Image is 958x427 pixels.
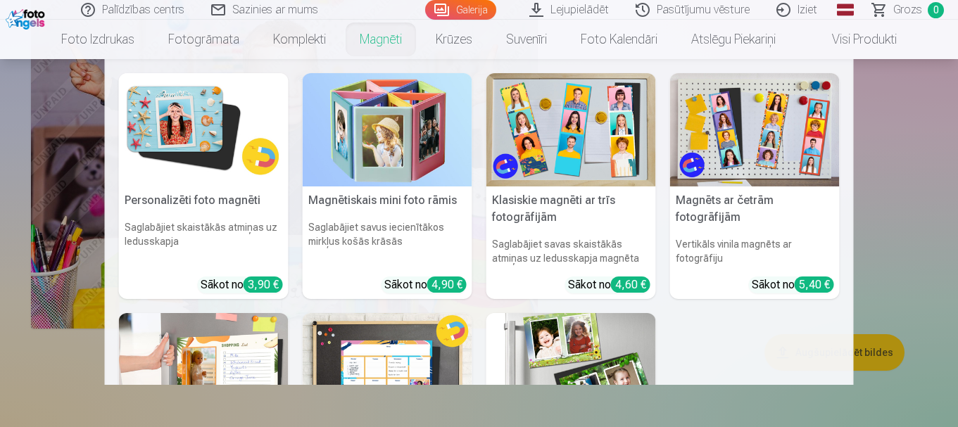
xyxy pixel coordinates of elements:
h5: Magnētiskais mini foto rāmis [303,186,472,215]
img: Magnētiskā dubultā fotogrāfija 6x9 cm [486,313,656,426]
img: Magnētiskās nedēļas piezīmes/grafiki 20x30 cm [303,313,472,426]
a: Magnēts ar četrām fotogrāfijāmMagnēts ar četrām fotogrāfijāmVertikāls vinila magnēts ar fotogrāfi... [670,73,840,299]
a: Personalizēti foto magnētiPersonalizēti foto magnētiSaglabājiet skaistākās atmiņas uz ledusskapja... [119,73,289,299]
h6: Saglabājiet skaistākās atmiņas uz ledusskapja [119,215,289,271]
img: /fa1 [6,6,49,30]
img: Klasiskie magnēti ar trīs fotogrāfijām [486,73,656,186]
span: Grozs [893,1,922,18]
img: Magnēts ar četrām fotogrāfijām [670,73,840,186]
div: 4,60 € [611,276,650,293]
img: Magnētiskais mini foto rāmis [303,73,472,186]
div: Sākot no [568,276,650,293]
div: Sākot no [752,276,834,293]
a: Fotogrāmata [151,20,256,59]
a: Krūzes [419,20,489,59]
img: Personalizēti foto magnēti [119,73,289,186]
a: Magnēti [343,20,419,59]
h6: Saglabājiet savas skaistākās atmiņas uz ledusskapja magnēta [486,231,656,271]
div: Sākot no [201,276,283,293]
a: Klasiskie magnēti ar trīs fotogrāfijāmKlasiskie magnēti ar trīs fotogrāfijāmSaglabājiet savas ska... [486,73,656,299]
a: Foto izdrukas [44,20,151,59]
h6: Vertikāls vinila magnēts ar fotogrāfiju [670,231,840,271]
h6: Saglabājiet savus iecienītākos mirkļus košās krāsās [303,215,472,271]
a: Atslēgu piekariņi [674,20,793,59]
span: 0 [928,2,944,18]
div: 5,40 € [795,276,834,293]
div: Sākot no [384,276,467,293]
h5: Klasiskie magnēti ar trīs fotogrāfijām [486,186,656,231]
a: Magnētiskais mini foto rāmisMagnētiskais mini foto rāmisSaglabājiet savus iecienītākos mirkļus ko... [303,73,472,299]
img: Magnētiskais iepirkumu saraksts [119,313,289,426]
div: 3,90 € [244,276,283,293]
a: Komplekti [256,20,343,59]
h5: Magnēts ar četrām fotogrāfijām [670,186,840,231]
a: Foto kalendāri [564,20,674,59]
a: Visi produkti [793,20,914,59]
div: 4,90 € [427,276,467,293]
h5: Personalizēti foto magnēti [119,186,289,215]
a: Suvenīri [489,20,564,59]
